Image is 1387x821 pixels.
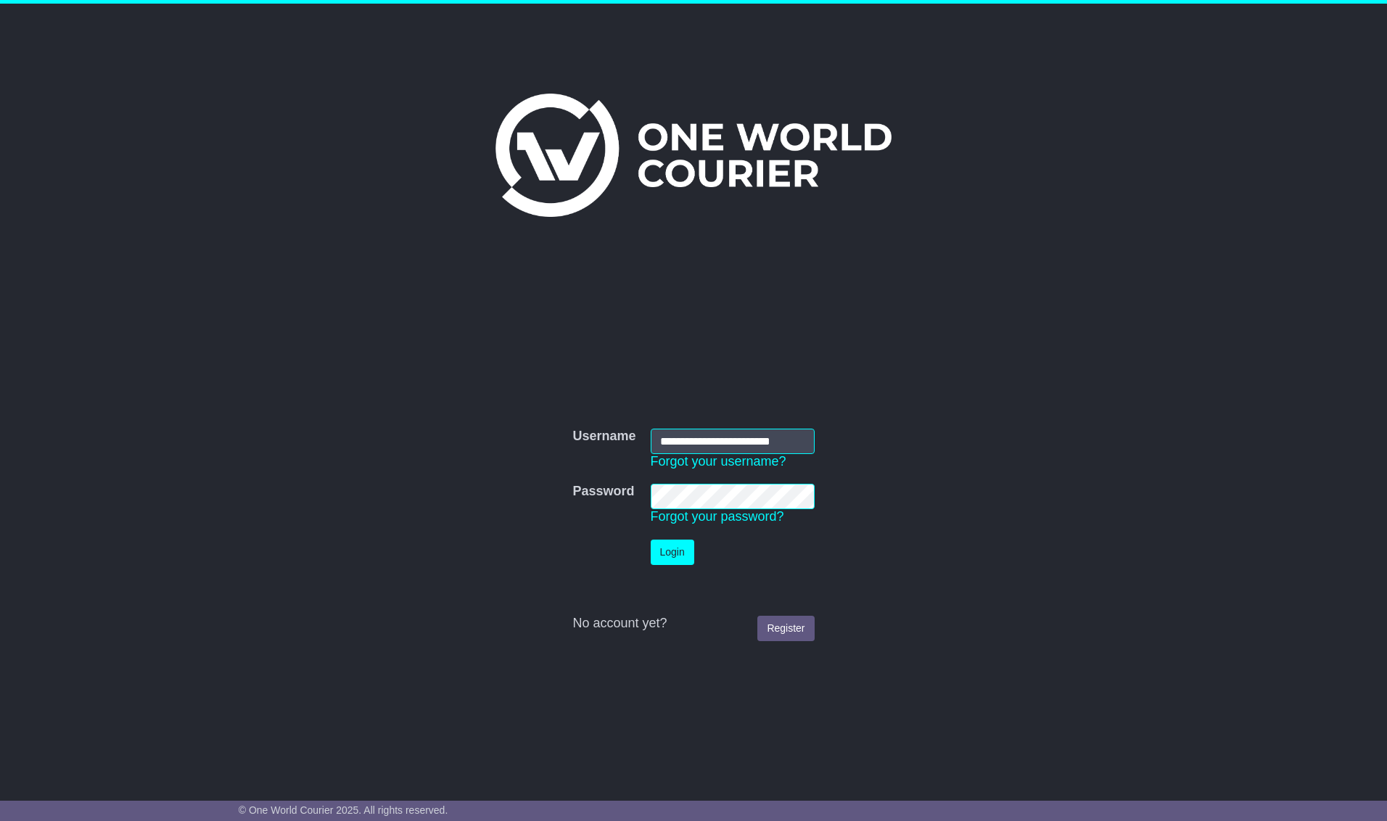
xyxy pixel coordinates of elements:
label: Password [572,484,634,500]
span: © One World Courier 2025. All rights reserved. [239,804,448,816]
button: Login [651,540,694,565]
a: Register [757,616,814,641]
div: No account yet? [572,616,814,632]
label: Username [572,429,635,445]
img: One World [495,94,892,217]
a: Forgot your username? [651,454,786,469]
a: Forgot your password? [651,509,784,524]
